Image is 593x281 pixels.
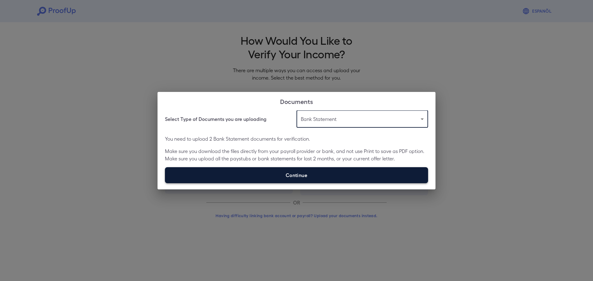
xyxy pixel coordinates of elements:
p: You need to upload 2 Bank Statement documents for verification. [165,135,428,143]
p: Make sure you download the files directly from your payroll provider or bank, and not use Print t... [165,147,428,162]
div: Bank Statement [296,110,428,128]
label: Continue [165,167,428,183]
h6: Select Type of Documents you are uploading [165,115,267,123]
h2: Documents [158,92,435,110]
